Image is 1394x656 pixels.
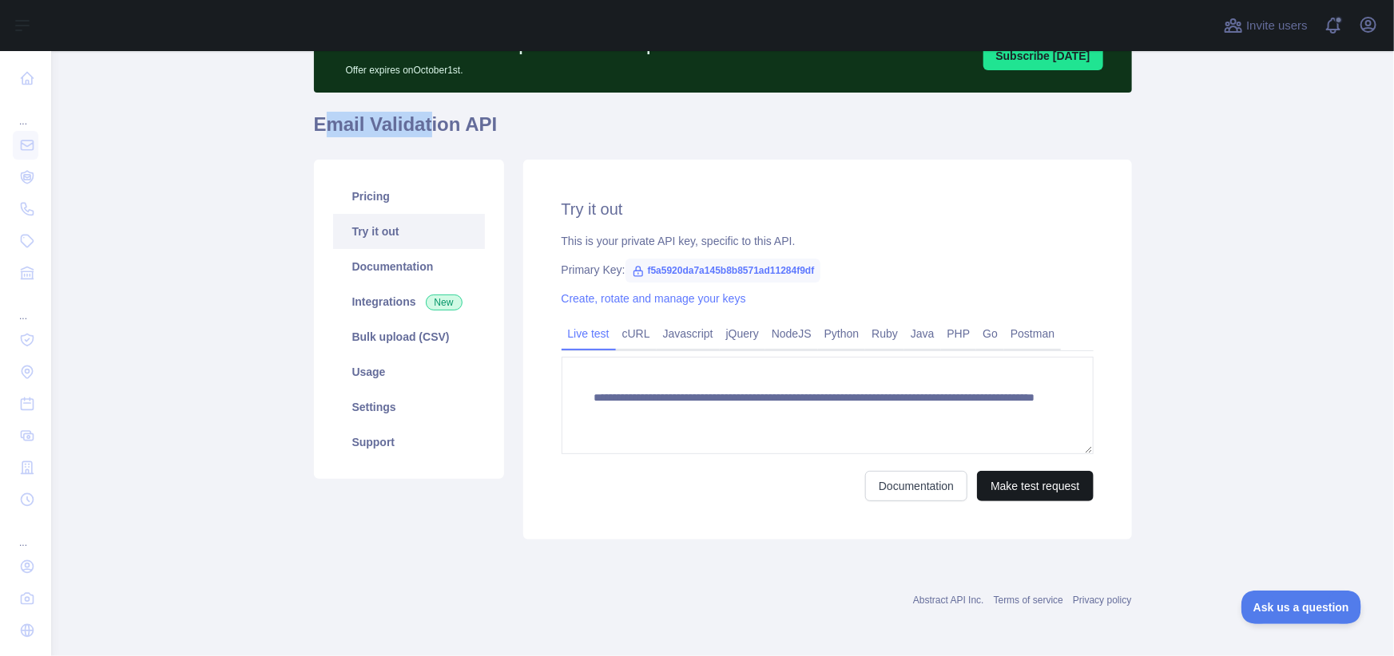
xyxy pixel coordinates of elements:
[562,233,1094,249] div: This is your private API key, specific to this API.
[1073,595,1131,606] a: Privacy policy
[333,249,485,284] a: Documentation
[941,321,977,346] a: PHP
[562,321,616,346] a: Live test
[1221,13,1311,38] button: Invite users
[562,262,1094,278] div: Primary Key:
[13,96,38,128] div: ...
[346,57,784,77] p: Offer expires on October 1st.
[333,284,485,319] a: Integrations New
[333,179,485,214] a: Pricing
[983,41,1103,70] button: Subscribe [DATE]
[977,471,1093,501] button: Make test request
[818,321,866,346] a: Python
[616,321,657,346] a: cURL
[1241,591,1362,624] iframe: Toggle Customer Support
[865,321,904,346] a: Ruby
[976,321,1004,346] a: Go
[626,259,821,283] span: f5a5920da7a145b8b8571ad11284f9df
[904,321,941,346] a: Java
[426,294,463,310] span: New
[333,214,485,249] a: Try it out
[913,595,984,606] a: Abstract API Inc.
[333,425,485,460] a: Support
[562,292,746,305] a: Create, rotate and manage your keys
[1004,321,1061,346] a: Postman
[13,290,38,322] div: ...
[333,354,485,389] a: Usage
[994,595,1063,606] a: Terms of service
[865,471,967,501] a: Documentation
[314,112,1132,150] h1: Email Validation API
[765,321,818,346] a: NodeJS
[1246,17,1308,35] span: Invite users
[333,319,485,354] a: Bulk upload (CSV)
[333,389,485,425] a: Settings
[720,321,765,346] a: jQuery
[562,198,1094,220] h2: Try it out
[13,517,38,549] div: ...
[657,321,720,346] a: Javascript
